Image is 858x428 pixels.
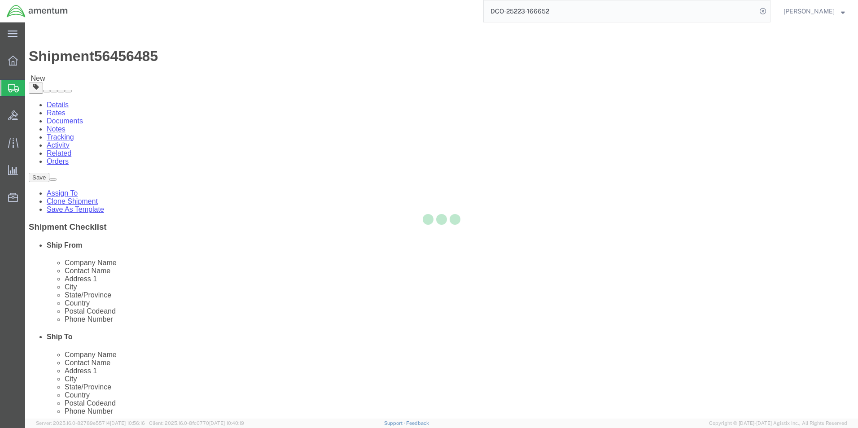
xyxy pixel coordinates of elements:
[110,420,145,426] span: [DATE] 10:56:16
[484,0,757,22] input: Search for shipment number, reference number
[784,6,835,16] span: Andrew Kestner
[783,6,845,17] button: [PERSON_NAME]
[384,420,407,426] a: Support
[709,419,847,427] span: Copyright © [DATE]-[DATE] Agistix Inc., All Rights Reserved
[6,4,68,18] img: logo
[406,420,429,426] a: Feedback
[36,420,145,426] span: Server: 2025.16.0-82789e55714
[209,420,244,426] span: [DATE] 10:40:19
[149,420,244,426] span: Client: 2025.16.0-8fc0770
